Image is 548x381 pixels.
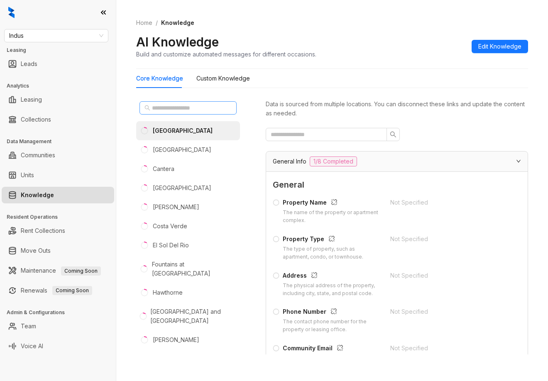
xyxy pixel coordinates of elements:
div: Property Type [283,234,380,245]
h2: AI Knowledge [136,34,219,50]
a: Rent Collections [21,222,65,239]
span: search [390,131,396,138]
span: General [273,178,521,191]
div: [GEOGRAPHIC_DATA] [153,126,213,135]
div: Community Email [283,344,380,354]
div: [PERSON_NAME] [153,335,199,344]
div: Custom Knowledge [196,74,250,83]
span: expanded [516,159,521,164]
span: Edit Knowledge [478,42,521,51]
div: Build and customize automated messages for different occasions. [136,50,316,59]
div: Not Specified [390,307,498,316]
div: Costa Verde [153,222,187,231]
a: RenewalsComing Soon [21,282,92,299]
span: 1/8 Completed [310,156,357,166]
li: Collections [2,111,114,128]
a: Team [21,318,36,335]
li: Units [2,167,114,183]
div: Hawthorne [153,288,183,297]
div: Fountains at [GEOGRAPHIC_DATA] [152,260,237,278]
div: Not Specified [390,198,498,207]
a: Home [135,18,154,27]
h3: Admin & Configurations [7,309,116,316]
div: The physical address of the property, including city, state, and postal code. [283,282,380,298]
span: Indus [9,29,103,42]
a: Collections [21,111,51,128]
a: Leasing [21,91,42,108]
div: [GEOGRAPHIC_DATA] [153,183,211,193]
button: Edit Knowledge [472,40,528,53]
li: Move Outs [2,242,114,259]
div: Not Specified [390,271,498,280]
div: General Info1/8 Completed [266,151,528,171]
h3: Resident Operations [7,213,116,221]
span: General Info [273,157,306,166]
h3: Analytics [7,82,116,90]
li: Renewals [2,282,114,299]
span: Coming Soon [52,286,92,295]
div: Not Specified [390,234,498,244]
div: Data is sourced from multiple locations. You can disconnect these links and update the content as... [266,100,528,118]
div: Address [283,271,380,282]
a: Move Outs [21,242,51,259]
h3: Data Management [7,138,116,145]
div: [GEOGRAPHIC_DATA] [153,145,211,154]
div: Not Specified [390,344,498,353]
li: Maintenance [2,262,114,279]
li: Leasing [2,91,114,108]
span: search [144,105,150,111]
div: El Sol Del Rio [153,241,189,250]
div: [PERSON_NAME] [153,203,199,212]
li: Communities [2,147,114,164]
div: Core Knowledge [136,74,183,83]
span: Coming Soon [61,266,101,276]
a: Knowledge [21,187,54,203]
li: Knowledge [2,187,114,203]
li: Leads [2,56,114,72]
img: logo [8,7,15,18]
div: The type of property, such as apartment, condo, or townhouse. [283,245,380,261]
div: The contact phone number for the property or leasing office. [283,318,380,334]
a: Communities [21,147,55,164]
div: [GEOGRAPHIC_DATA] and [GEOGRAPHIC_DATA] [150,307,237,325]
div: Phone Number [283,307,380,318]
a: Units [21,167,34,183]
div: The name of the property or apartment complex. [283,209,380,225]
span: Knowledge [161,19,194,26]
li: Team [2,318,114,335]
li: / [156,18,158,27]
li: Rent Collections [2,222,114,239]
a: Voice AI [21,338,43,354]
a: Leads [21,56,37,72]
h3: Leasing [7,46,116,54]
li: Voice AI [2,338,114,354]
div: Property Name [283,198,380,209]
div: Cantera [153,164,174,173]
